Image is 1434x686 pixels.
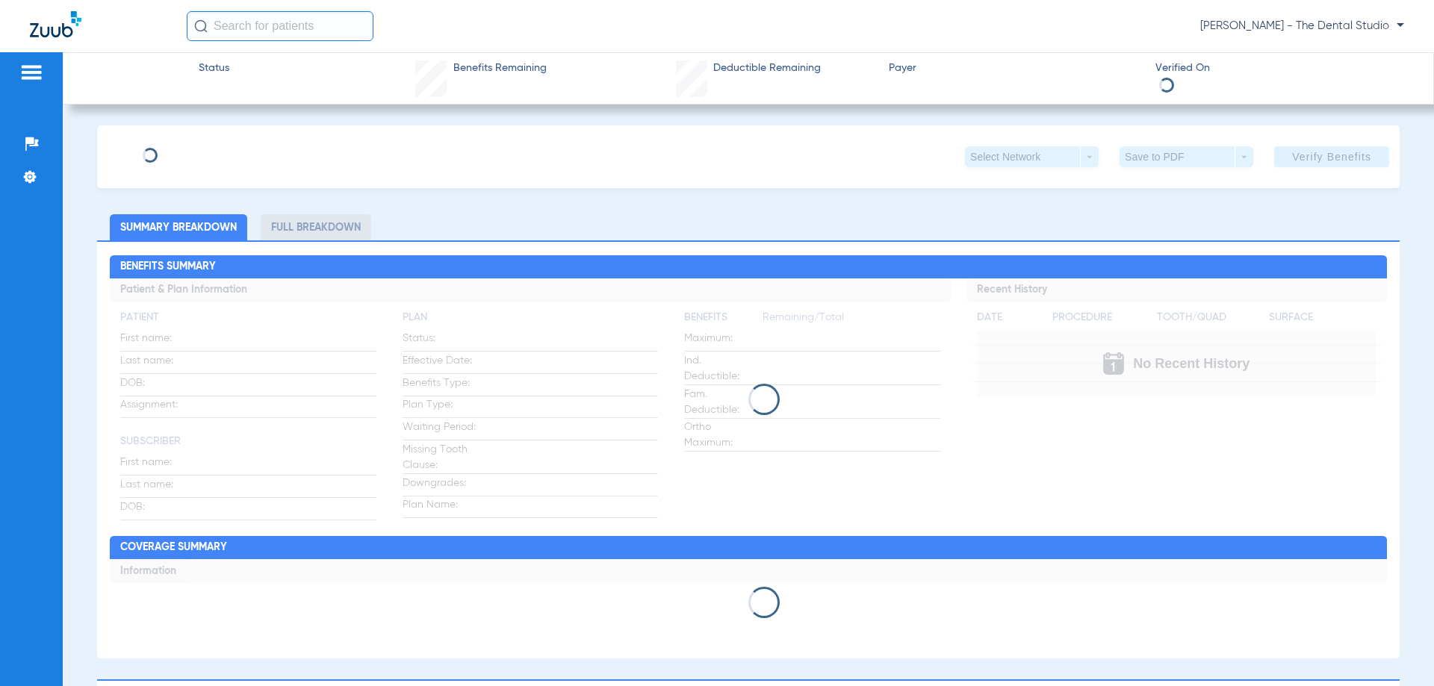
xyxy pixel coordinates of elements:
[110,255,1386,279] h2: Benefits Summary
[1155,60,1409,76] span: Verified On
[19,63,43,81] img: hamburger-icon
[110,214,247,240] li: Summary Breakdown
[713,60,821,76] span: Deductible Remaining
[194,19,208,33] img: Search Icon
[199,60,229,76] span: Status
[187,11,373,41] input: Search for patients
[110,536,1386,560] h2: Coverage Summary
[30,11,81,37] img: Zuub Logo
[261,214,371,240] li: Full Breakdown
[453,60,547,76] span: Benefits Remaining
[1200,19,1404,34] span: [PERSON_NAME] - The Dental Studio
[889,60,1143,76] span: Payer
